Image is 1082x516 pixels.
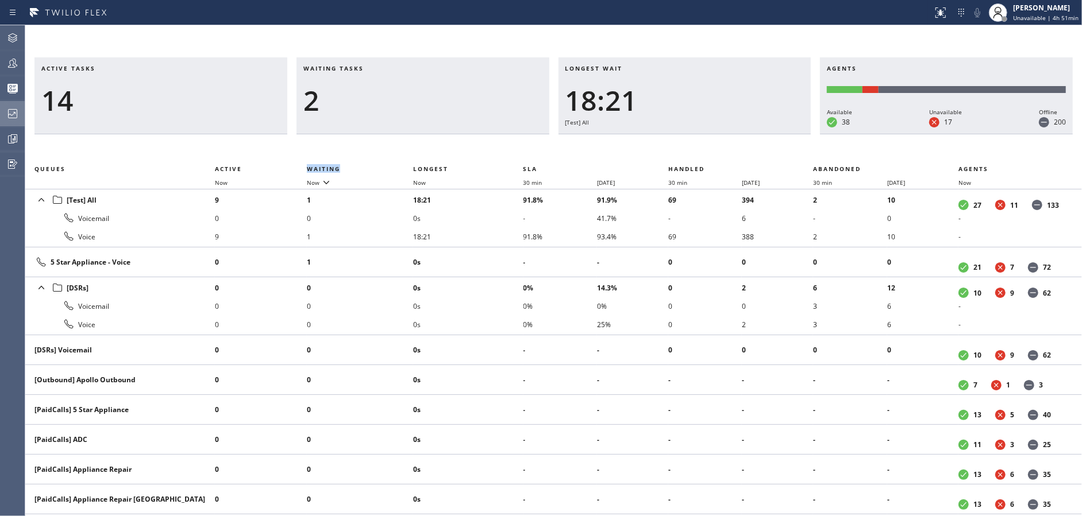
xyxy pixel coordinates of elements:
[413,490,523,509] li: 0s
[668,191,742,209] li: 69
[973,288,981,298] dd: 10
[1010,200,1018,210] dd: 11
[413,278,523,297] li: 0s
[34,165,66,173] span: Queues
[973,262,981,272] dd: 21
[307,165,340,173] span: Waiting
[523,460,597,479] li: -
[523,341,597,359] li: -
[307,490,413,509] li: 0
[1043,470,1051,479] dd: 35
[958,288,969,298] dt: Available
[41,84,280,117] div: 14
[565,117,804,127] div: [Test] All
[523,401,597,419] li: -
[34,317,206,331] div: Voice
[887,371,958,389] li: -
[215,341,307,359] li: 0
[307,430,413,449] li: 0
[958,297,1068,315] li: -
[958,200,969,210] dt: Available
[973,200,981,210] dd: 27
[887,401,958,419] li: -
[523,253,597,271] li: -
[215,490,307,509] li: 0
[1028,499,1038,510] dt: Offline
[413,297,523,315] li: 0s
[597,179,615,187] span: [DATE]
[742,278,813,297] li: 2
[813,253,887,271] li: 0
[597,371,668,389] li: -
[1028,350,1038,360] dt: Offline
[887,227,958,246] li: 10
[215,401,307,419] li: 0
[862,86,879,93] div: Unavailable: 17
[565,84,804,117] div: 18:21
[34,405,206,414] div: [PaidCalls] 5 Star Appliance
[958,227,1068,246] li: -
[1010,288,1014,298] dd: 9
[842,117,850,127] dd: 38
[523,209,597,227] li: -
[413,253,523,271] li: 0s
[1039,107,1066,117] div: Offline
[523,165,538,173] span: SLA
[215,179,228,187] span: Now
[34,299,206,313] div: Voicemail
[597,430,668,449] li: -
[668,315,742,333] li: 0
[879,86,1066,93] div: Offline: 200
[995,350,1006,360] dt: Unavailable
[215,297,307,315] li: 0
[1010,410,1014,420] dd: 5
[34,230,206,243] div: Voice
[307,341,413,359] li: 0
[413,165,448,173] span: Longest
[887,179,905,187] span: [DATE]
[215,430,307,449] li: 0
[1028,288,1038,298] dt: Offline
[1043,410,1051,420] dd: 40
[929,117,939,127] dt: Unavailable
[413,315,523,333] li: 0s
[973,410,981,420] dd: 13
[597,253,668,271] li: -
[1032,200,1042,210] dt: Offline
[523,371,597,389] li: -
[668,430,742,449] li: -
[991,380,1002,390] dt: Unavailable
[597,297,668,315] li: 0%
[1024,380,1034,390] dt: Offline
[307,297,413,315] li: 0
[887,191,958,209] li: 10
[1010,440,1014,449] dd: 3
[742,191,813,209] li: 394
[958,209,1068,227] li: -
[742,401,813,419] li: -
[413,460,523,479] li: 0s
[887,341,958,359] li: 0
[303,64,364,72] span: Waiting tasks
[742,227,813,246] li: 388
[668,253,742,271] li: 0
[41,64,95,72] span: Active tasks
[887,297,958,315] li: 6
[958,179,971,187] span: Now
[413,430,523,449] li: 0s
[215,227,307,246] li: 9
[995,410,1006,420] dt: Unavailable
[523,179,542,187] span: 30 min
[827,64,857,72] span: Agents
[307,460,413,479] li: 0
[34,464,206,474] div: [PaidCalls] Appliance Repair
[742,253,813,271] li: 0
[1010,499,1014,509] dd: 6
[597,278,668,297] li: 14.3%
[668,227,742,246] li: 69
[1028,440,1038,450] dt: Offline
[303,84,542,117] div: 2
[813,191,887,209] li: 2
[565,64,623,72] span: Longest wait
[958,350,969,360] dt: Available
